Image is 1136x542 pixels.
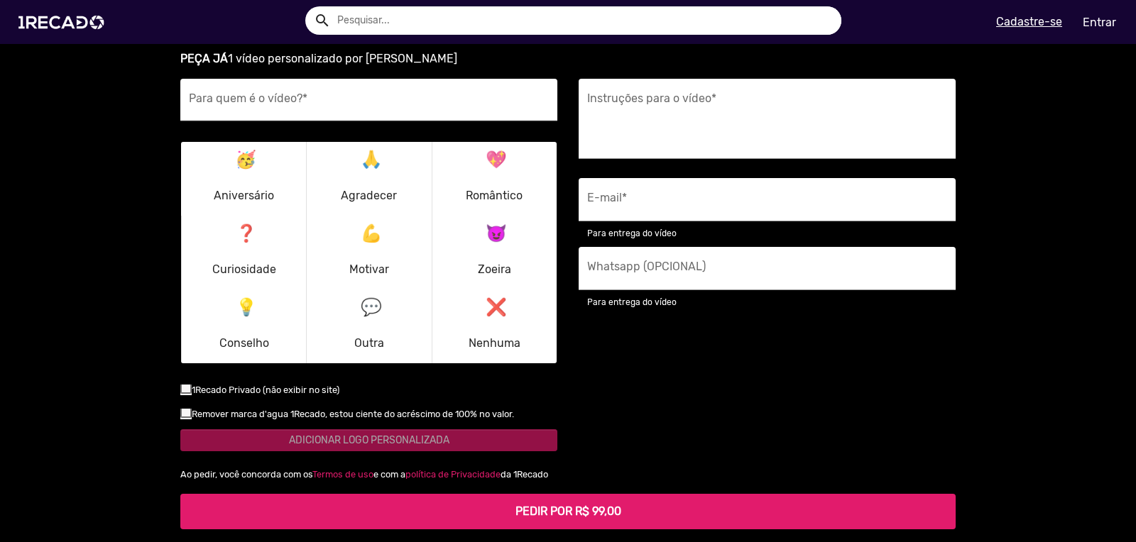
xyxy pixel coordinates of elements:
button: Aniversário [184,145,303,213]
span: Ao pedir, você concorda com os e com a da 1Recado [180,469,548,480]
button: Agradecer [310,145,428,213]
button: Curiosidade [185,219,303,287]
mat-icon: 🙏 [361,148,378,165]
a: Entrar [1074,10,1125,35]
b: PEDIR POR R$ 99,00 [515,504,621,518]
button: Outra [310,292,428,360]
p: Conselho [219,292,269,360]
button: Motivar [310,219,428,287]
input: Whatsapp [587,263,947,282]
p: 1 vídeo personalizado por [PERSON_NAME] [180,50,956,67]
mat-icon: 💡 [236,296,253,313]
button: Conselho [185,292,303,360]
mat-icon: ❓ [236,222,253,239]
button: Zoeira [435,219,554,287]
mat-icon: 💬 [361,296,378,313]
mat-icon: 💖 [486,148,503,165]
button: Nenhuma [435,292,554,360]
p: Aniversário [214,145,274,213]
mat-icon: 😈 [486,222,503,239]
mat-icon: 🥳 [235,148,252,165]
button: Example home icon [309,7,334,32]
p: Agradecer [341,145,397,213]
p: Romântico [466,145,523,213]
mat-icon: ❌ [486,296,503,313]
b: PEÇA JÁ [180,52,228,65]
button: ADICIONAR LOGO PERSONALIZADA [180,429,557,451]
p: Outra [354,292,384,360]
p: Curiosidade [212,219,276,287]
p: Nenhuma [469,292,520,360]
a: política de Privacidade [405,469,501,480]
p: Motivar [349,219,389,287]
a: Termos de uso [312,469,373,480]
mat-icon: Example home icon [314,12,331,29]
input: E-mail [587,194,947,213]
mat-hint: Para entrega do vídeo [587,227,677,241]
mat-hint: Para entrega do vídeo [587,296,677,310]
input: Pesquisar... [327,6,841,35]
small: 1Recado Privado (não exibir no site) [192,385,339,395]
input: Quem receberá o vídeo? [189,95,549,114]
button: Romântico [435,145,554,213]
p: Zoeira [478,219,511,287]
small: Remover marca d'agua 1Recado, estou ciente do acréscimo de 100% no valor. [192,409,514,419]
u: Cadastre-se [996,15,1062,28]
button: PEDIR POR R$ 99,00 [180,494,956,529]
mat-icon: 💪 [361,222,378,239]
